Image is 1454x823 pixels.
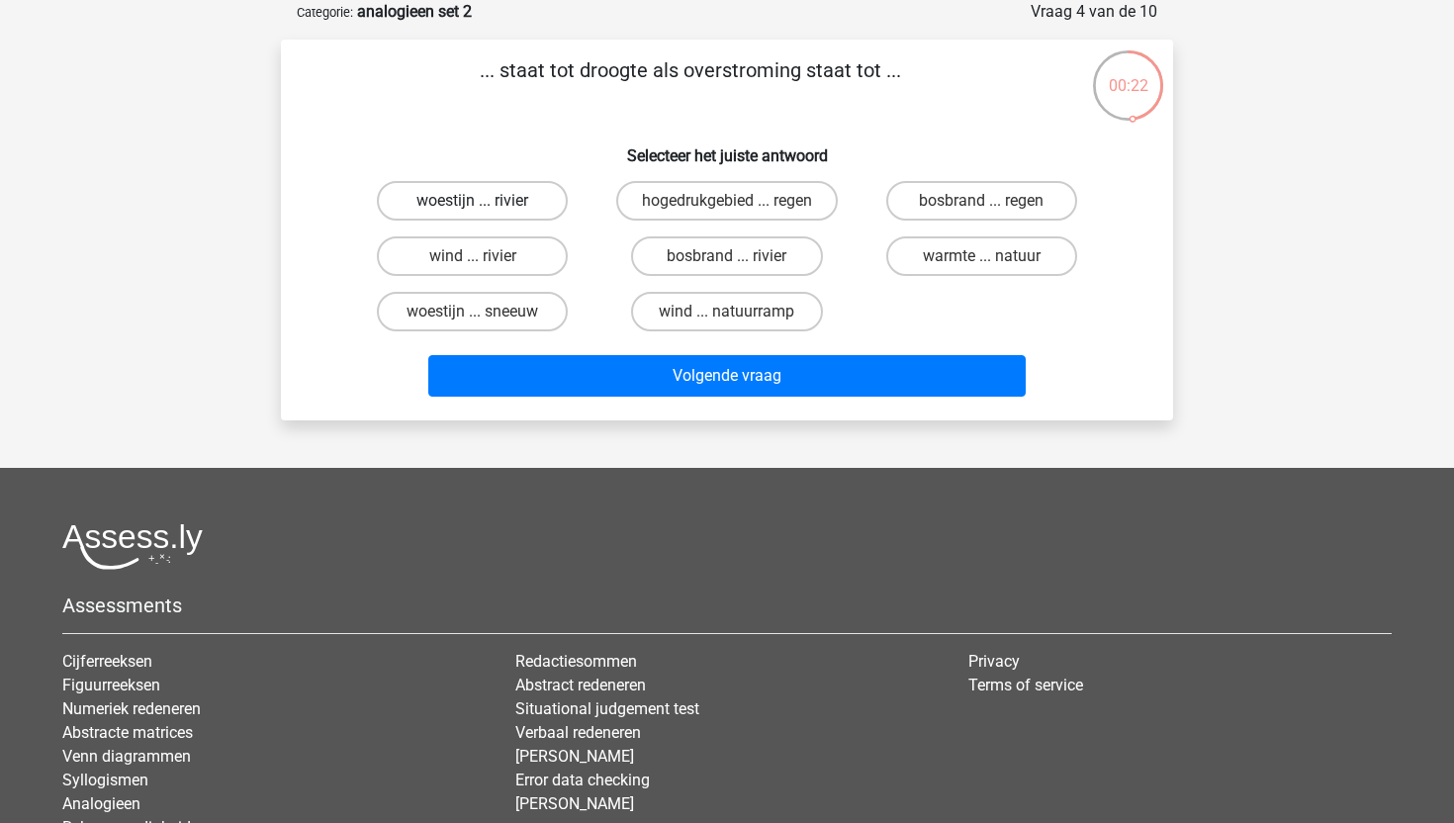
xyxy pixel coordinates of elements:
[377,236,568,276] label: wind ... rivier
[297,5,353,20] small: Categorie:
[515,676,646,694] a: Abstract redeneren
[968,652,1020,671] a: Privacy
[515,794,634,813] a: [PERSON_NAME]
[62,723,193,742] a: Abstracte matrices
[357,2,472,21] strong: analogieen set 2
[515,652,637,671] a: Redactiesommen
[1091,48,1165,98] div: 00:22
[313,55,1067,115] p: ... staat tot droogte als overstroming staat tot ...
[616,181,838,221] label: hogedrukgebied ... regen
[62,747,191,766] a: Venn diagrammen
[968,676,1083,694] a: Terms of service
[62,699,201,718] a: Numeriek redeneren
[515,771,650,789] a: Error data checking
[631,236,822,276] label: bosbrand ... rivier
[631,292,822,331] label: wind ... natuurramp
[515,723,641,742] a: Verbaal redeneren
[515,747,634,766] a: [PERSON_NAME]
[886,181,1077,221] label: bosbrand ... regen
[62,794,140,813] a: Analogieen
[62,676,160,694] a: Figuurreeksen
[515,699,699,718] a: Situational judgement test
[62,771,148,789] a: Syllogismen
[428,355,1027,397] button: Volgende vraag
[377,181,568,221] label: woestijn ... rivier
[377,292,568,331] label: woestijn ... sneeuw
[62,652,152,671] a: Cijferreeksen
[313,131,1141,165] h6: Selecteer het juiste antwoord
[62,594,1392,617] h5: Assessments
[886,236,1077,276] label: warmte ... natuur
[62,523,203,570] img: Assessly logo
